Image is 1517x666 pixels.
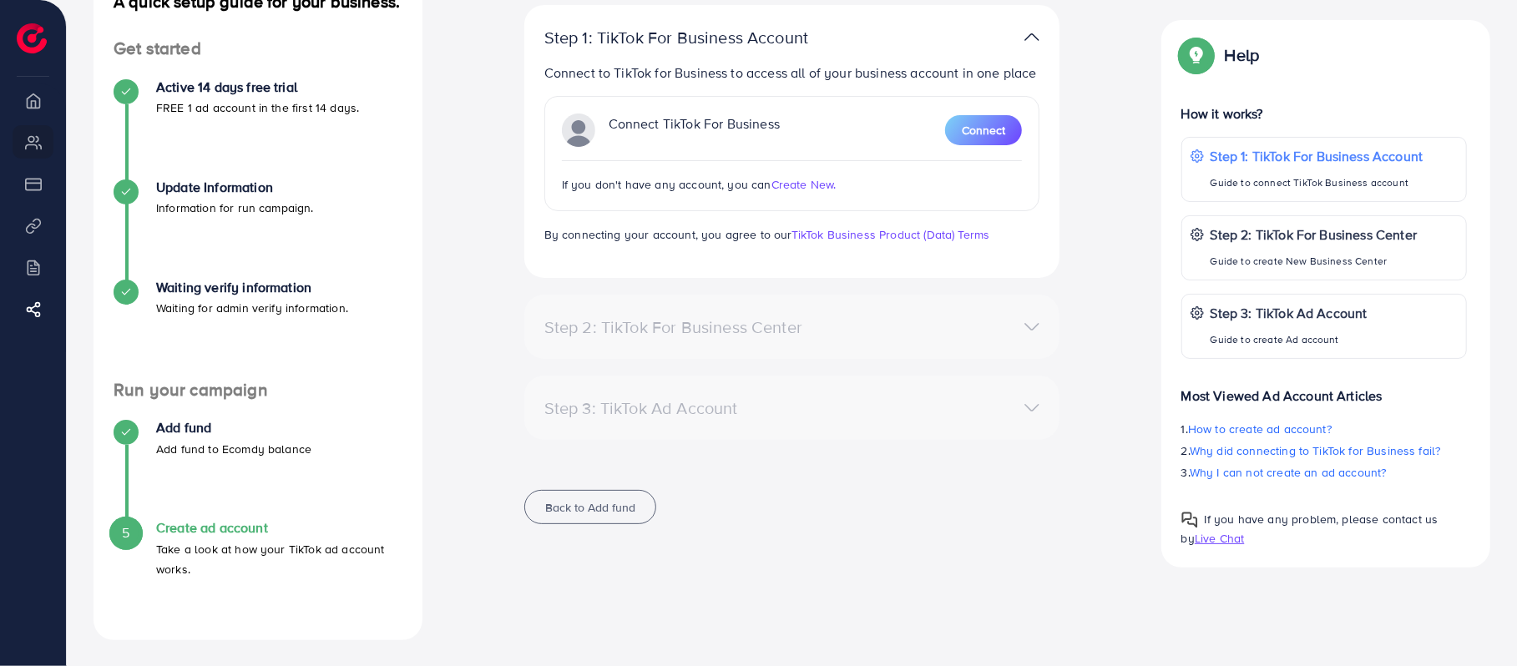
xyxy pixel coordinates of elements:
[1211,303,1368,323] p: Step 3: TikTok Ad Account
[156,520,402,536] h4: Create ad account
[94,79,422,179] li: Active 14 days free trial
[544,225,1040,245] p: By connecting your account, you agree to our
[1181,511,1439,547] span: If you have any problem, please contact us by
[156,79,359,95] h4: Active 14 days free trial
[1181,372,1467,406] p: Most Viewed Ad Account Articles
[1211,330,1368,350] p: Guide to create Ad account
[156,280,348,295] h4: Waiting verify information
[544,28,866,48] p: Step 1: TikTok For Business Account
[1211,225,1417,245] p: Step 2: TikTok For Business Center
[1181,512,1198,528] img: Popup guide
[156,420,311,436] h4: Add fund
[94,380,422,401] h4: Run your campaign
[156,179,314,195] h4: Update Information
[791,226,990,243] a: TikTok Business Product (Data) Terms
[524,490,656,524] button: Back to Add fund
[156,298,348,318] p: Waiting for admin verify information.
[1195,530,1244,547] span: Live Chat
[544,63,1040,83] p: Connect to TikTok for Business to access all of your business account in one place
[771,176,837,193] span: Create New.
[156,539,402,579] p: Take a look at how your TikTok ad account works.
[1181,441,1467,461] p: 2.
[1181,40,1211,70] img: Popup guide
[94,38,422,59] h4: Get started
[962,122,1005,139] span: Connect
[1181,462,1467,482] p: 3.
[1024,25,1039,49] img: TikTok partner
[122,523,129,542] span: 5
[1190,442,1441,459] span: Why did connecting to TikTok for Business fail?
[17,23,47,53] img: logo
[156,439,311,459] p: Add fund to Ecomdy balance
[1181,419,1467,439] p: 1.
[545,499,635,516] span: Back to Add fund
[609,114,780,147] p: Connect TikTok For Business
[1181,103,1467,124] p: How it works?
[1446,591,1504,653] iframe: Chat
[94,420,422,520] li: Add fund
[1211,173,1423,193] p: Guide to connect TikTok Business account
[94,179,422,280] li: Update Information
[1225,45,1260,65] p: Help
[1190,464,1387,481] span: Why I can not create an ad account?
[1211,146,1423,166] p: Step 1: TikTok For Business Account
[1211,251,1417,271] p: Guide to create New Business Center
[156,198,314,218] p: Information for run campaign.
[94,280,422,380] li: Waiting verify information
[1188,421,1332,437] span: How to create ad account?
[94,520,422,620] li: Create ad account
[562,114,595,147] img: TikTok partner
[156,98,359,118] p: FREE 1 ad account in the first 14 days.
[945,115,1022,145] button: Connect
[562,176,771,193] span: If you don't have any account, you can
